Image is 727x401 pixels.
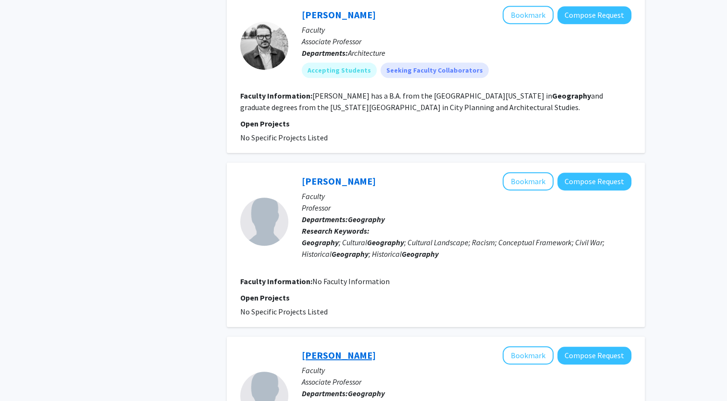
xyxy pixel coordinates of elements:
fg-read-more: [PERSON_NAME] has a B.A. from the [GEOGRAPHIC_DATA][US_STATE] in and graduate degrees from the [U... [240,91,603,112]
button: Add Matthew Wilson to Bookmarks [503,346,554,364]
p: Open Projects [240,292,631,303]
b: Geography [367,238,404,247]
div: ; Cultural ; Cultural Landscape; Racism; Conceptual Framework; Civil War; Historical ; Historical [302,237,631,260]
b: Geography [302,238,339,247]
p: Faculty [302,364,631,376]
a: [PERSON_NAME] [302,349,376,361]
button: Compose Request to Matthew Wilson [557,347,631,364]
span: No Specific Projects Listed [240,307,328,316]
p: Professor [302,202,631,213]
b: Departments: [302,214,348,224]
b: Departments: [302,388,348,398]
b: Geography [332,249,369,259]
p: Faculty [302,190,631,202]
button: Compose Request to Jeffrey Fugate [557,6,631,24]
span: No Specific Projects Listed [240,133,328,142]
iframe: Chat [7,358,41,394]
p: Faculty [302,24,631,36]
span: Architecture [348,48,385,58]
b: Geography [552,91,591,100]
b: Research Keywords: [302,226,370,236]
mat-chip: Accepting Students [302,63,377,78]
p: Open Projects [240,118,631,129]
button: Add Jeffrey Fugate to Bookmarks [503,6,554,24]
b: Departments: [302,48,348,58]
button: Compose Request to Richard Schein [557,173,631,190]
b: Faculty Information: [240,91,312,100]
b: Geography [348,214,385,224]
b: Faculty Information: [240,276,312,286]
p: Associate Professor [302,36,631,47]
button: Add Richard Schein to Bookmarks [503,172,554,190]
b: Geography [348,388,385,398]
a: [PERSON_NAME] [302,9,376,21]
b: Geography [402,249,439,259]
span: No Faculty Information [312,276,390,286]
p: Associate Professor [302,376,631,388]
mat-chip: Seeking Faculty Collaborators [381,63,489,78]
a: [PERSON_NAME] [302,175,376,187]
